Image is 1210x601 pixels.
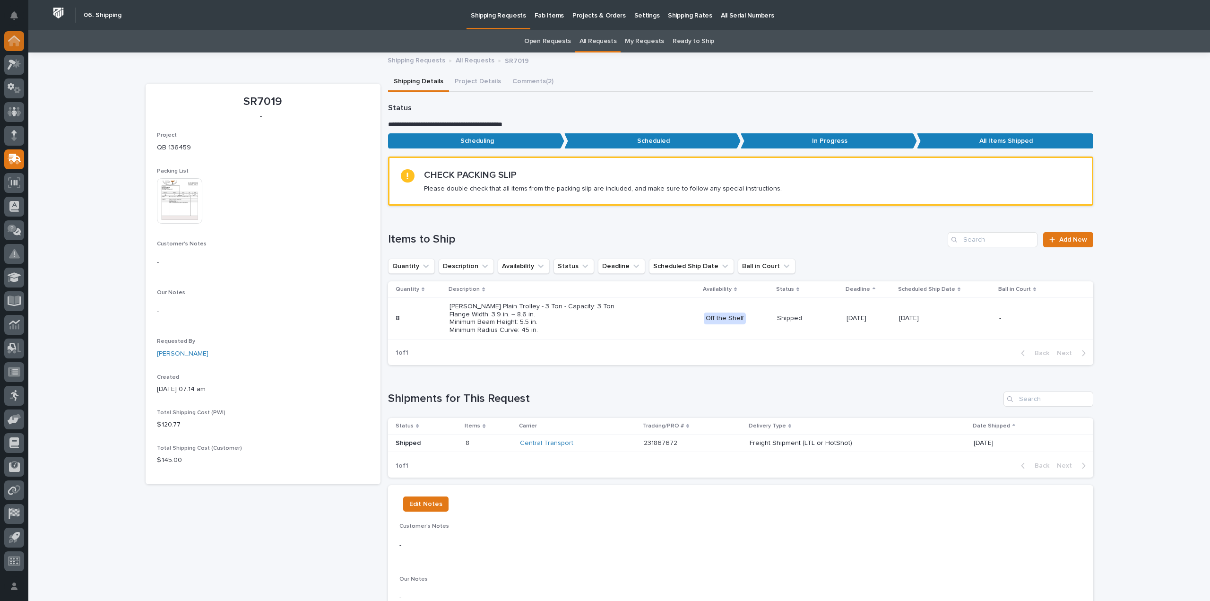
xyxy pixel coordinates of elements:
h1: Items to Ship [388,233,944,246]
p: In Progress [741,133,917,149]
p: Date Shipped [973,421,1010,431]
p: Status [776,284,794,295]
span: Packing List [157,168,189,174]
button: Availability [498,259,550,274]
button: Next [1053,349,1093,357]
p: Status [396,421,414,431]
span: Back [1029,349,1049,357]
span: Add New [1059,236,1087,243]
span: Total Shipping Cost (PWI) [157,410,225,416]
a: Central Transport [520,439,573,447]
button: Back [1013,462,1053,470]
p: 231867672 [644,437,679,447]
a: Open Requests [524,30,571,52]
span: Our Notes [399,576,428,582]
p: Freight Shipment (LTL or HotShot) [750,439,915,447]
p: Quantity [396,284,419,295]
button: Ball in Court [738,259,795,274]
a: Shipping Requests [388,54,445,65]
p: Scheduling [388,133,564,149]
button: Scheduled Ship Date [649,259,734,274]
p: - [157,113,365,121]
p: 1 of 1 [388,454,416,478]
p: Scheduled Ship Date [898,284,955,295]
span: Customer's Notes [399,523,449,529]
button: Notifications [4,6,24,26]
span: Customer's Notes [157,241,207,247]
div: Notifications [12,11,24,26]
p: [DATE] [899,314,992,322]
a: Add New [1043,232,1093,247]
span: Back [1029,462,1049,470]
button: Description [439,259,494,274]
a: All Requests [579,30,616,52]
button: Deadline [598,259,645,274]
p: [DATE] [847,314,891,322]
p: [DATE] 07:14 am [157,384,369,394]
a: My Requests [625,30,664,52]
p: $ 120.77 [157,420,369,430]
button: Shipping Details [388,72,449,92]
p: Deadline [846,284,870,295]
p: - [399,540,1082,550]
span: Next [1057,349,1078,357]
p: Description [449,284,480,295]
p: Shipped [777,314,839,322]
button: Comments (2) [507,72,559,92]
div: Off the Shelf [704,313,746,324]
p: [DATE] [974,439,1078,447]
p: Scheduled [564,133,741,149]
button: Status [553,259,594,274]
h2: 06. Shipping [84,11,121,19]
h1: Shipments for This Request [388,392,1000,406]
p: Shipped [396,439,458,447]
p: QB 136459 [157,143,369,153]
span: Project [157,132,177,138]
p: 8 [466,437,471,447]
span: Created [157,375,179,380]
p: 1 of 1 [388,341,416,365]
p: Carrier [519,421,537,431]
tr: 88 [PERSON_NAME] Plain Trolley - 3 Ton - Capacity: 3 Ton Flange Width: 3.9 in. – 8.6 in. Minimum ... [388,298,1093,339]
button: Edit Notes [403,496,449,512]
img: Workspace Logo [50,4,67,22]
p: Please double check that all items from the packing slip are included, and make sure to follow an... [424,184,782,193]
a: Ready to Ship [673,30,714,52]
p: Ball in Court [998,284,1031,295]
tr: Shipped88 Central Transport 231867672231867672 Freight Shipment (LTL or HotShot)[DATE] [388,435,1093,452]
button: Back [1013,349,1053,357]
p: SR7019 [157,95,369,109]
p: $ 145.00 [157,455,369,465]
p: 8 [396,313,402,322]
p: All Items Shipped [917,133,1093,149]
p: Items [465,421,480,431]
span: Total Shipping Cost (Customer) [157,445,242,451]
input: Search [948,232,1037,247]
p: - [157,307,369,317]
p: Tracking/PRO # [643,421,684,431]
a: All Requests [456,54,494,65]
span: Requested By [157,339,195,344]
p: Availability [703,284,732,295]
span: Our Notes [157,290,185,296]
p: - [999,314,1061,322]
p: - [157,258,369,268]
p: SR7019 [505,55,529,65]
h2: CHECK PACKING SLIP [424,169,517,181]
p: [PERSON_NAME] Plain Trolley - 3 Ton - Capacity: 3 Ton Flange Width: 3.9 in. – 8.6 in. Minimum Bea... [449,303,615,334]
p: Delivery Type [749,421,786,431]
button: Next [1053,462,1093,470]
button: Quantity [388,259,435,274]
p: Status [388,104,1093,113]
span: Next [1057,462,1078,470]
input: Search [1003,392,1093,407]
span: Edit Notes [409,498,442,510]
a: [PERSON_NAME] [157,349,208,359]
button: Project Details [449,72,507,92]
